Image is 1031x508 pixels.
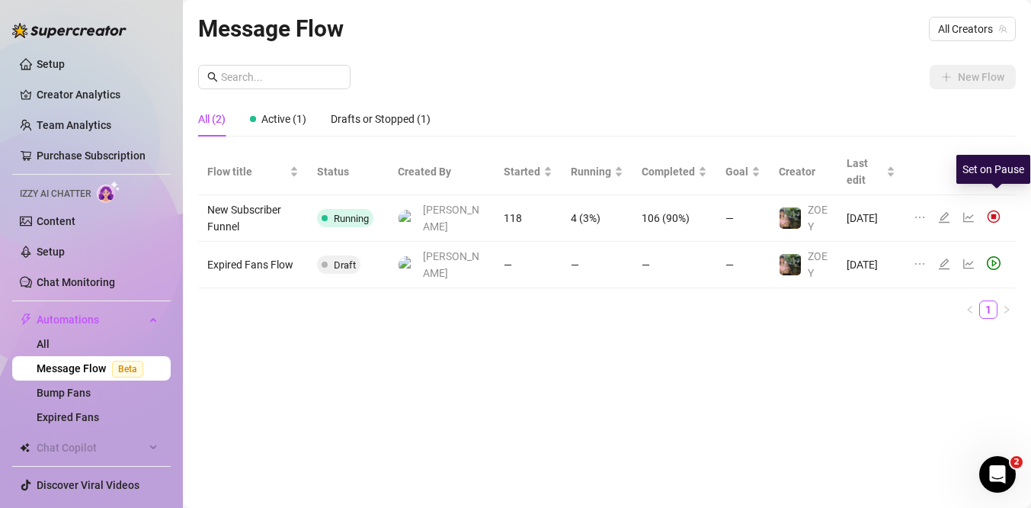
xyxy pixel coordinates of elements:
[37,58,65,70] a: Setup
[780,254,801,275] img: ZOEY
[198,11,344,47] article: Message Flow
[37,307,145,332] span: Automations
[965,305,975,314] span: left
[495,242,562,288] td: —
[956,155,1030,184] div: Set on Pause
[423,248,485,281] span: [PERSON_NAME]
[938,18,1007,40] span: All Creators
[725,163,748,180] span: Goal
[914,211,926,223] span: ellipsis
[808,204,828,233] span: ZOEY
[37,338,50,350] a: All
[37,387,91,399] a: Bump Fans
[207,72,218,82] span: search
[37,82,158,107] a: Creator Analytics
[938,258,950,270] span: edit
[914,258,926,270] span: ellipsis
[562,195,632,242] td: 4 (3%)
[207,163,287,180] span: Flow title
[632,195,716,242] td: 106 (90%)
[571,163,611,180] span: Running
[1002,305,1011,314] span: right
[997,301,1016,319] li: Next Page
[562,149,632,195] th: Running
[770,149,837,195] th: Creator
[423,201,485,235] span: [PERSON_NAME]
[112,361,143,378] span: Beta
[334,213,369,224] span: Running
[261,113,306,125] span: Active (1)
[198,149,308,195] th: Flow title
[20,187,91,201] span: Izzy AI Chatter
[837,149,905,195] th: Last edit
[20,313,32,326] span: thunderbolt
[20,442,30,453] img: Chat Copilot
[37,411,99,423] a: Expired Fans
[389,149,495,195] th: Created By
[198,111,226,127] div: All (2)
[331,111,431,127] div: Drafts or Stopped (1)
[987,210,1001,223] img: svg%3e
[930,65,1016,89] button: New Flow
[961,301,979,319] li: Previous Page
[642,163,695,180] span: Completed
[716,149,770,195] th: Goal
[808,250,828,279] span: ZOEY
[495,149,562,195] th: Started
[837,195,905,242] td: [DATE]
[37,119,111,131] a: Team Analytics
[504,163,540,180] span: Started
[716,195,770,242] td: —
[961,301,979,319] button: left
[847,155,883,188] span: Last edit
[632,149,716,195] th: Completed
[308,149,389,195] th: Status
[399,210,416,227] img: Zoey OF
[334,259,356,271] span: Draft
[962,211,975,223] span: line-chart
[980,301,997,318] a: 1
[979,301,997,319] li: 1
[37,150,146,162] a: Purchase Subscription
[198,242,308,288] td: Expired Fans Flow
[37,215,75,227] a: Content
[1010,456,1023,468] span: 2
[987,256,1001,270] span: play-circle
[37,436,145,460] span: Chat Copilot
[962,258,975,270] span: line-chart
[37,276,115,288] a: Chat Monitoring
[12,23,126,38] img: logo-BBDzfeDw.svg
[37,479,139,491] a: Discover Viral Videos
[979,456,1016,493] iframe: Intercom live chat
[495,195,562,242] td: 118
[562,242,632,288] td: —
[780,207,801,229] img: ZOEY
[632,242,716,288] td: —
[716,242,770,288] td: —
[938,211,950,223] span: edit
[37,362,149,375] a: Message FlowBeta
[399,256,416,274] img: Zoey OF
[198,195,308,242] td: New Subscriber Funnel
[97,181,120,203] img: AI Chatter
[837,242,905,288] td: [DATE]
[998,24,1007,34] span: team
[37,246,65,258] a: Setup
[997,301,1016,319] button: right
[221,69,341,85] input: Search...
